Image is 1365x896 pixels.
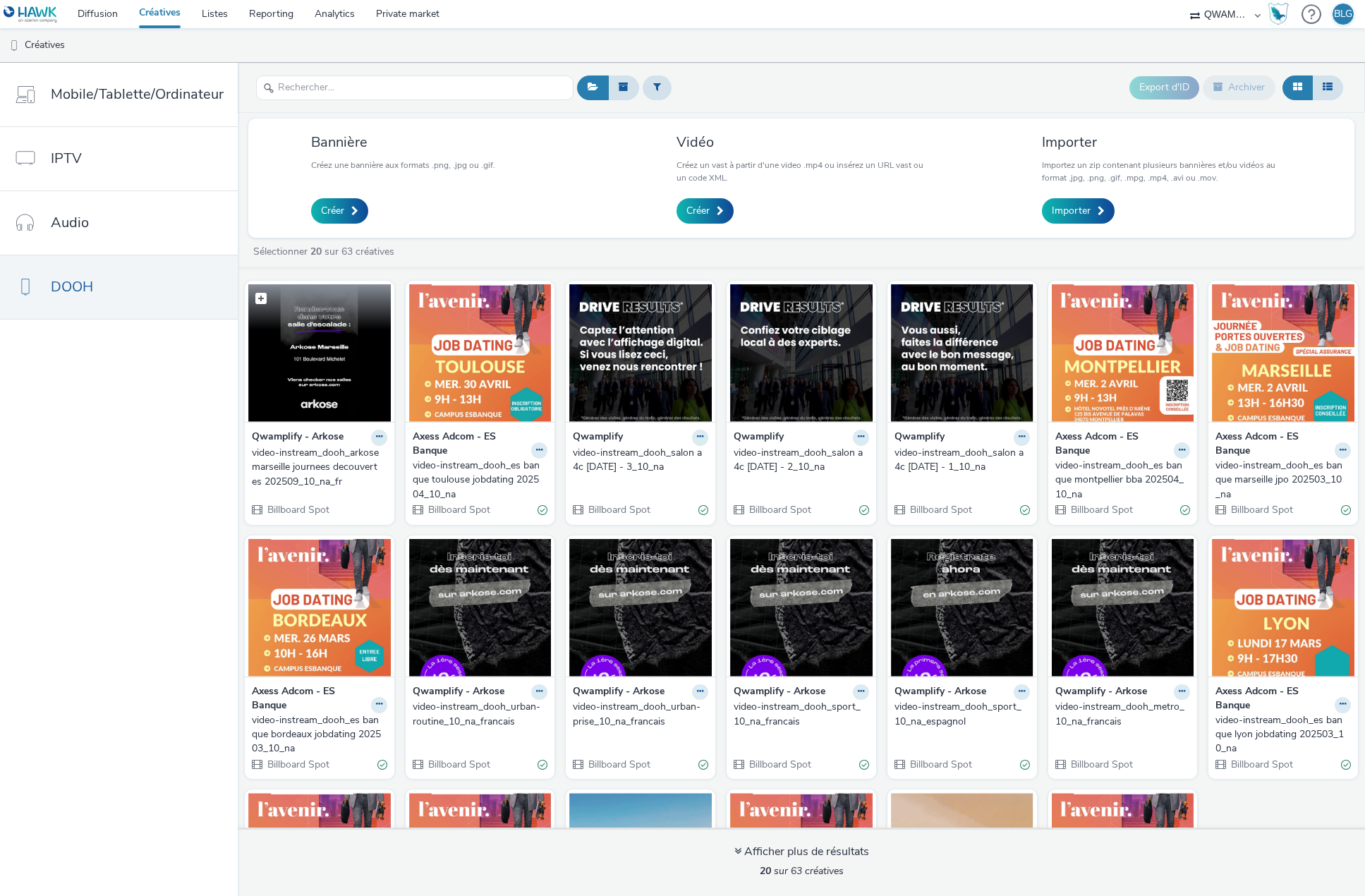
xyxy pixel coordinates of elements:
img: undefined Logo [4,6,58,23]
span: Billboard Spot [909,758,972,771]
div: Valide [1180,503,1190,518]
div: Afficher plus de résultats [734,844,869,860]
strong: Qwamplify [573,430,623,446]
div: Valide [698,503,708,518]
img: video-instream_dooh_salon a4c avril 2025 - 1_10_na visual [891,284,1033,422]
div: Valide [1020,503,1030,518]
img: video-instream_dooh_es banque montpellier bba 202504_10_na visual [1052,284,1194,422]
a: Créer [677,198,734,224]
strong: Qwamplify - Arkose [573,684,665,701]
strong: 20 [310,245,322,258]
button: Liste [1312,75,1343,99]
img: video-instream_dooh_arkose marseille journees decouvertes 202509_10_na_fr visual [248,284,391,422]
div: video-instream_dooh_salon a4c [DATE] - 3_10_na [573,446,703,475]
div: Valide [859,758,869,773]
div: video-instream_dooh_salon a4c [DATE] - 2_10_na [734,446,863,475]
img: video-instream_dooh_sport_10_na_francais visual [730,539,873,677]
span: Créer [686,204,710,218]
span: Audio [51,212,89,233]
img: video-instream_dooh_urban-prise_10_na_francais visual [569,539,712,677]
div: video-instream_dooh_urban-routine_10_na_francais [413,700,542,729]
span: Créer [321,204,344,218]
div: Valide [538,758,547,773]
div: video-instream_dooh_sport_10_na_espagnol [894,700,1024,729]
span: Mobile/Tablette/Ordinateur [51,84,224,104]
strong: Axess Adcom - ES Banque [1215,430,1331,459]
div: video-instream_dooh_es banque montpellier bba 202504_10_na [1055,459,1185,502]
strong: Axess Adcom - ES Banque [252,684,368,713]
div: BLG [1334,4,1352,25]
img: video-instream_dooh_es banque marseille jpo 202503_10_na visual [1212,284,1354,422]
div: Valide [1020,758,1030,773]
div: Valide [538,503,547,518]
span: IPTV [51,148,82,169]
a: video-instream_dooh_es banque bordeaux jobdating 202503_10_na [252,713,387,756]
h3: Vidéo [677,133,926,152]
input: Rechercher... [256,75,574,100]
a: video-instream_dooh_salon a4c [DATE] - 2_10_na [734,446,869,475]
a: video-instream_dooh_metro_10_na_francais [1055,700,1191,729]
p: Importez un zip contenant plusieurs bannières et/ou vidéos au format .jpg, .png, .gif, .mpg, .mp4... [1042,159,1292,184]
img: Hawk Academy [1268,3,1289,25]
img: dooh [7,39,21,53]
span: Billboard Spot [427,758,490,771]
strong: Qwamplify - Arkose [252,430,344,446]
a: video-instream_dooh_urban-prise_10_na_francais [573,700,708,729]
a: Sélectionner sur 63 créatives [252,245,400,258]
div: Valide [1341,758,1351,773]
a: video-instream_dooh_salon a4c [DATE] - 3_10_na [573,446,708,475]
strong: 20 [760,864,771,878]
span: Billboard Spot [587,503,650,516]
div: Valide [377,758,387,773]
span: Billboard Spot [1069,758,1133,771]
a: video-instream_dooh_sport_10_na_francais [734,700,869,729]
a: video-instream_dooh_es banque lyon jobdating 202503_10_na [1215,713,1351,756]
h3: Bannière [311,133,495,152]
strong: Axess Adcom - ES Banque [413,430,528,459]
div: video-instream_dooh_es banque marseille jpo 202503_10_na [1215,459,1345,502]
div: video-instream_dooh_metro_10_na_francais [1055,700,1185,729]
a: video-instream_dooh_salon a4c [DATE] - 1_10_na [894,446,1030,475]
div: video-instream_dooh_es banque bordeaux jobdating 202503_10_na [252,713,382,756]
div: video-instream_dooh_salon a4c [DATE] - 1_10_na [894,446,1024,475]
button: Grille [1282,75,1313,99]
strong: Qwamplify - Arkose [734,684,825,701]
span: Billboard Spot [587,758,650,771]
span: Billboard Spot [1069,503,1133,516]
strong: Axess Adcom - ES Banque [1215,684,1331,713]
img: video-instream_dooh_es banque lyon jobdating 202503_10_na visual [1212,539,1354,677]
strong: Qwamplify - Arkose [894,684,986,701]
a: video-instream_dooh_es banque montpellier bba 202504_10_na [1055,459,1191,502]
button: Export d'ID [1129,76,1199,99]
strong: Qwamplify [894,430,945,446]
h3: Importer [1042,133,1292,152]
a: video-instream_dooh_arkose marseille journees decouvertes 202509_10_na_fr [252,446,387,489]
div: video-instream_dooh_sport_10_na_francais [734,700,863,729]
img: video-instream_dooh_salon a4c avril 2025 - 3_10_na visual [569,284,712,422]
div: Valide [859,503,869,518]
img: video-instream_dooh_metro_10_na_francais visual [1052,539,1194,677]
img: video-instream_dooh_urban-routine_10_na_francais visual [409,539,552,677]
span: Importer [1052,204,1091,218]
a: video-instream_dooh_es banque toulouse jobdating 202504_10_na [413,459,548,502]
img: video-instream_dooh_salon a4c avril 2025 - 2_10_na visual [730,284,873,422]
strong: Qwamplify - Arkose [1055,684,1147,701]
strong: Qwamplify [734,430,784,446]
p: Créez un vast à partir d'une video .mp4 ou insérez un URL vast ou un code XML. [677,159,926,184]
span: Billboard Spot [1230,758,1293,771]
img: video-instream_dooh_es banque bordeaux jobdating 202503_10_na visual [248,539,391,677]
p: Créez une bannière aux formats .png, .jpg ou .gif. [311,159,495,171]
img: video-instream_dooh_es banque toulouse jobdating 202504_10_na visual [409,284,552,422]
div: video-instream_dooh_urban-prise_10_na_francais [573,700,703,729]
a: Hawk Academy [1268,3,1294,25]
button: Archiver [1203,75,1275,99]
span: Billboard Spot [748,758,811,771]
strong: Axess Adcom - ES Banque [1055,430,1171,459]
span: sur 63 créatives [760,864,844,878]
span: Billboard Spot [266,758,329,771]
a: Créer [311,198,368,224]
div: Valide [1341,503,1351,518]
a: video-instream_dooh_urban-routine_10_na_francais [413,700,548,729]
span: Billboard Spot [909,503,972,516]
